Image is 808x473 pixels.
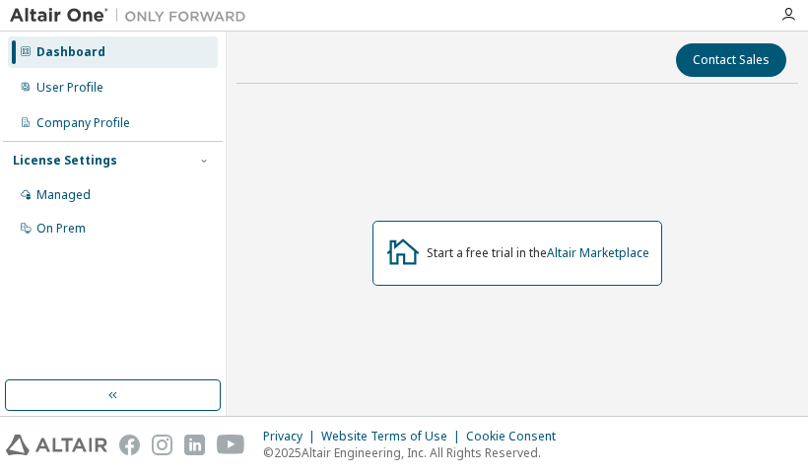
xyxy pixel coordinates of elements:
div: On Prem [36,221,86,236]
img: facebook.svg [119,435,140,455]
div: Company Profile [36,115,130,131]
p: © 2025 Altair Engineering, Inc. All Rights Reserved. [263,444,568,461]
div: Privacy [263,429,321,444]
div: Start a free trial in the [427,245,649,261]
img: instagram.svg [152,435,172,455]
img: linkedin.svg [184,435,205,455]
a: Altair Marketplace [547,244,649,261]
div: User Profile [36,80,103,96]
div: License Settings [13,153,117,169]
button: Contact Sales [676,43,786,77]
div: Managed [36,187,91,203]
div: Dashboard [36,44,105,60]
div: Cookie Consent [466,429,568,444]
div: Website Terms of Use [321,429,466,444]
img: youtube.svg [217,435,245,455]
img: Altair One [10,6,256,26]
img: altair_logo.svg [6,435,107,455]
